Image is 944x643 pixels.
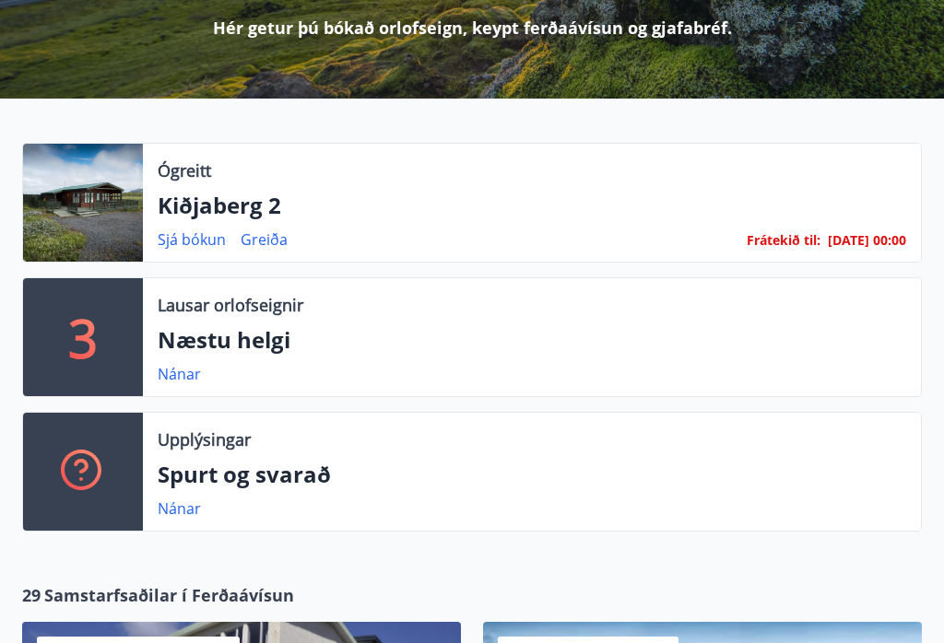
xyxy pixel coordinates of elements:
[44,584,294,608] span: Samstarfsaðilar í Ferðaávísun
[22,584,41,608] span: 29
[158,159,211,183] p: Ógreitt
[68,303,98,373] p: 3
[241,230,288,251] a: Greiða
[747,231,820,251] span: Frátekið til :
[158,325,906,357] p: Næstu helgi
[158,365,201,385] a: Nánar
[158,499,201,520] a: Nánar
[828,232,906,250] span: [DATE] 00:00
[213,17,732,41] p: Hér getur þú bókað orlofseign, keypt ferðaávísun og gjafabréf.
[158,191,906,222] p: Kiðjaberg 2
[158,294,303,318] p: Lausar orlofseignir
[158,230,226,251] a: Sjá bókun
[158,428,251,452] p: Upplýsingar
[158,460,906,491] p: Spurt og svarað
